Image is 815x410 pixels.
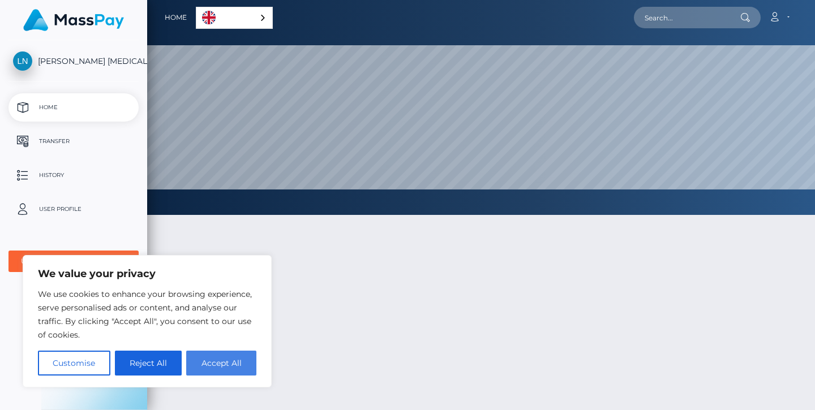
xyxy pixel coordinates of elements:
img: MassPay [23,9,124,31]
p: Home [13,99,134,116]
p: History [13,167,134,184]
div: Language [196,7,273,29]
button: Accept All [186,351,256,376]
a: Transfer [8,127,139,156]
button: User Agreements [8,251,139,272]
div: User Agreements [21,257,114,266]
p: User Profile [13,201,134,218]
p: We use cookies to enhance your browsing experience, serve personalised ads or content, and analys... [38,287,256,342]
span: [PERSON_NAME] [MEDICAL_DATA] [PERSON_NAME] [8,56,139,66]
input: Search... [634,7,740,28]
a: User Profile [8,195,139,223]
button: Reject All [115,351,182,376]
p: Transfer [13,133,134,150]
button: Customise [38,351,110,376]
a: Home [165,6,187,29]
p: We value your privacy [38,267,256,280]
div: We value your privacy [23,255,272,387]
a: History [8,161,139,189]
a: Home [8,93,139,122]
a: English [196,7,272,28]
aside: Language selected: English [196,7,273,29]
